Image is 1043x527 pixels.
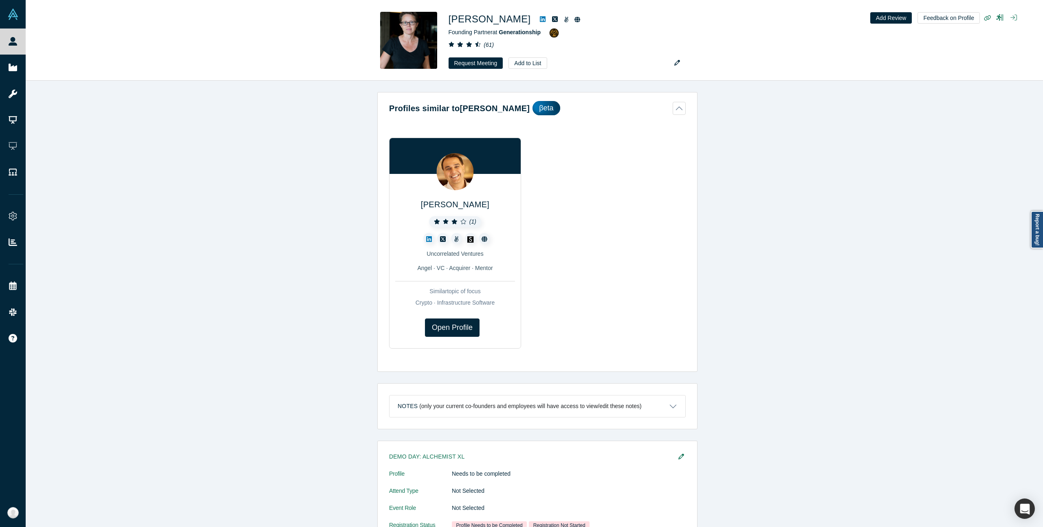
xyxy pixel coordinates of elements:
[533,101,560,115] div: βeta
[425,318,480,337] a: Open Profile
[416,299,495,306] span: Crypto · Infrastructure Software
[452,504,686,512] dd: Not Selected
[389,102,530,114] h2: Profiles similar to [PERSON_NAME]
[7,507,19,518] img: Ally Hoang's Account
[380,12,437,69] img: Rachel Chalmers's Profile Image
[452,470,686,478] dd: Needs to be completed
[389,470,452,487] dt: Profile
[395,287,515,296] div: Similar topic of focus
[449,29,559,35] span: Founding Partner at
[499,29,541,35] a: Generationship
[427,250,483,257] span: Uncorrelated Ventures
[395,264,515,272] div: Angel · VC · Acquirer · Mentor
[389,452,674,461] h3: Demo Day: Alchemist XL
[484,42,494,48] i: ( 61 )
[389,487,452,504] dt: Attend Type
[918,12,980,24] button: Feedback on Profile
[421,200,489,209] a: [PERSON_NAME]
[437,153,474,190] img: Salil Deshpande's Profile Image
[452,487,686,495] dd: Not Selected
[398,402,418,411] h3: Notes
[508,57,547,69] button: Add to List
[389,504,452,521] dt: Event Role
[419,403,642,410] p: (only your current co-founders and employees will have access to view/edit these notes)
[389,395,685,417] button: Notes (only your current co-founders and employees will have access to view/edit these notes)
[7,9,19,20] img: Alchemist Vault Logo
[1031,211,1043,248] a: Report a bug!
[469,218,476,225] i: ( 1 )
[870,12,912,24] button: Add Review
[389,101,686,115] button: Profiles similar to[PERSON_NAME]βeta
[549,28,559,38] img: Gold Level
[449,57,503,69] button: Request Meeting
[449,12,531,26] h1: [PERSON_NAME]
